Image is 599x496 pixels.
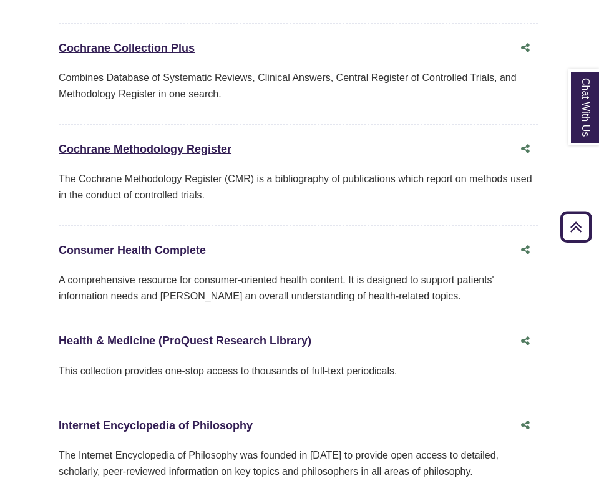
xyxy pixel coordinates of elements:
[513,238,538,262] button: Share this database
[59,42,195,54] a: Cochrane Collection Plus
[59,171,538,203] p: The Cochrane Methodology Register (CMR) is a bibliography of publications which report on methods...
[59,334,311,347] a: Health & Medicine (ProQuest Research Library)
[513,329,538,353] button: Share this database
[59,447,538,479] div: The Internet Encyclopedia of Philosophy was founded in [DATE] to provide open access to detailed,...
[59,419,253,432] a: Internet Encyclopedia of Philosophy
[59,272,538,304] div: A comprehensive resource for consumer-oriented health content. It is designed to support patients...
[513,137,538,161] button: Share this database
[59,70,538,102] p: Combines Database of Systematic Reviews, Clinical Answers, Central Register of Controlled Trials,...
[59,143,231,155] a: Cochrane Methodology Register
[59,244,206,256] a: Consumer Health Complete
[556,218,596,235] a: Back to Top
[513,36,538,60] button: Share this database
[59,363,538,379] p: This collection provides one-stop access to thousands of full-text periodicals.
[513,414,538,437] button: Share this database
